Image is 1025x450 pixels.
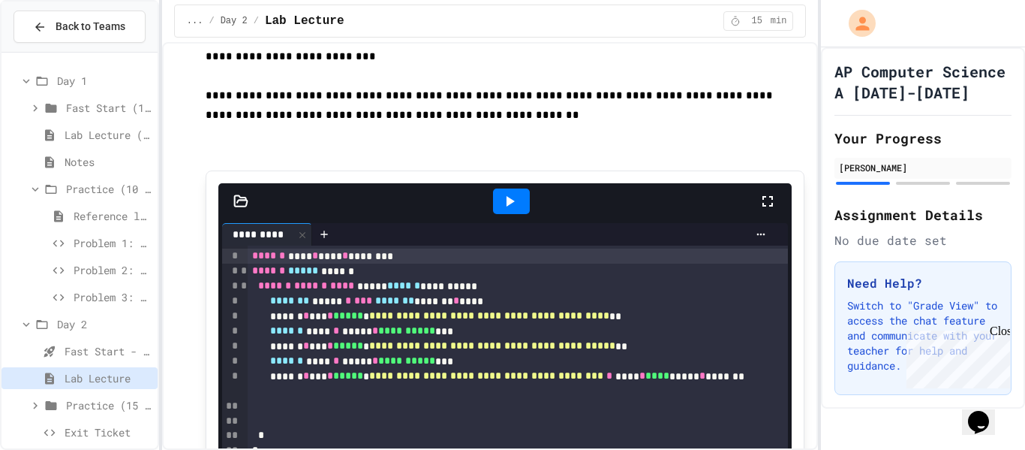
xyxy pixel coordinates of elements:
[57,73,152,89] span: Day 1
[66,181,152,197] span: Practice (10 mins)
[65,127,152,143] span: Lab Lecture (15 mins)
[65,424,152,440] span: Exit Ticket
[14,11,146,43] button: Back to Teams
[187,15,203,27] span: ...
[847,298,999,373] p: Switch to "Grade View" to access the chat feature and communicate with your teacher for help and ...
[839,161,1007,174] div: [PERSON_NAME]
[65,343,152,359] span: Fast Start - Quiz
[6,6,104,95] div: Chat with us now!Close
[74,208,152,224] span: Reference link
[56,19,125,35] span: Back to Teams
[833,6,879,41] div: My Account
[847,274,999,292] h3: Need Help?
[254,15,259,27] span: /
[834,231,1011,249] div: No due date set
[65,370,152,386] span: Lab Lecture
[265,12,344,30] span: Lab Lecture
[221,15,248,27] span: Day 2
[65,154,152,170] span: Notes
[209,15,214,27] span: /
[745,15,769,27] span: 15
[66,100,152,116] span: Fast Start (15 mins)
[771,15,787,27] span: min
[834,204,1011,225] h2: Assignment Details
[74,262,152,278] span: Problem 2: Page Count Comparison
[66,397,152,413] span: Practice (15 mins)
[962,390,1010,435] iframe: chat widget
[900,325,1010,388] iframe: chat widget
[57,316,152,332] span: Day 2
[834,61,1011,103] h1: AP Computer Science A [DATE]-[DATE]
[74,235,152,251] span: Problem 1: Book Rating Difference
[834,128,1011,149] h2: Your Progress
[74,289,152,305] span: Problem 3: Library Growth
